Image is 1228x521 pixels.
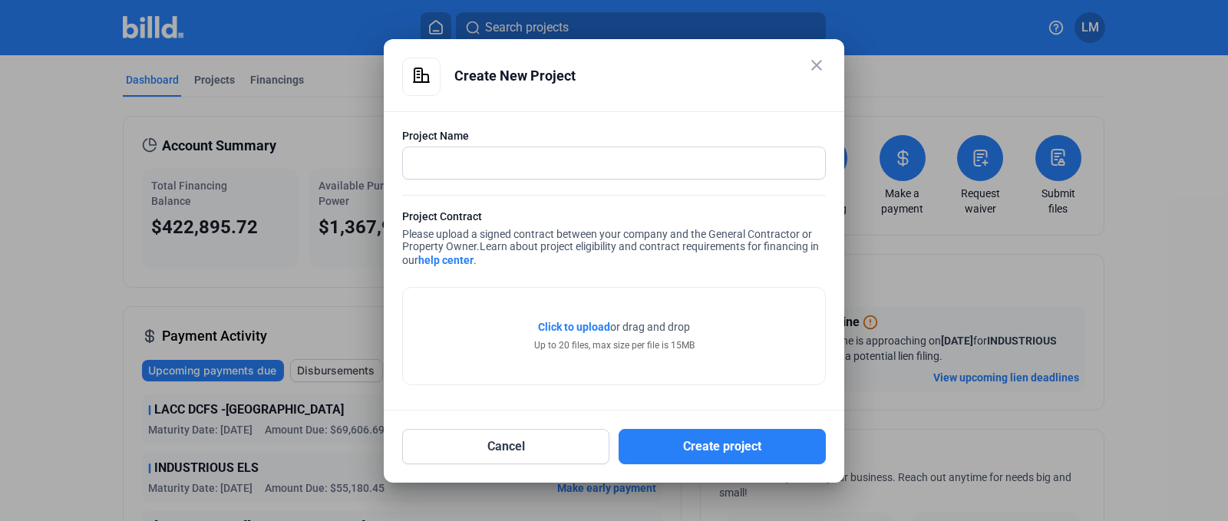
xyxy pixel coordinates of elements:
[619,429,826,464] button: Create project
[402,209,826,228] div: Project Contract
[610,319,690,335] span: or drag and drop
[538,321,610,333] span: Click to upload
[418,254,474,266] a: help center
[807,56,826,74] mat-icon: close
[402,128,826,143] div: Project Name
[402,209,826,272] div: Please upload a signed contract between your company and the General Contractor or Property Owner.
[402,240,819,266] span: Learn about project eligibility and contract requirements for financing in our .
[534,338,695,352] div: Up to 20 files, max size per file is 15MB
[402,429,609,464] button: Cancel
[454,58,826,94] div: Create New Project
